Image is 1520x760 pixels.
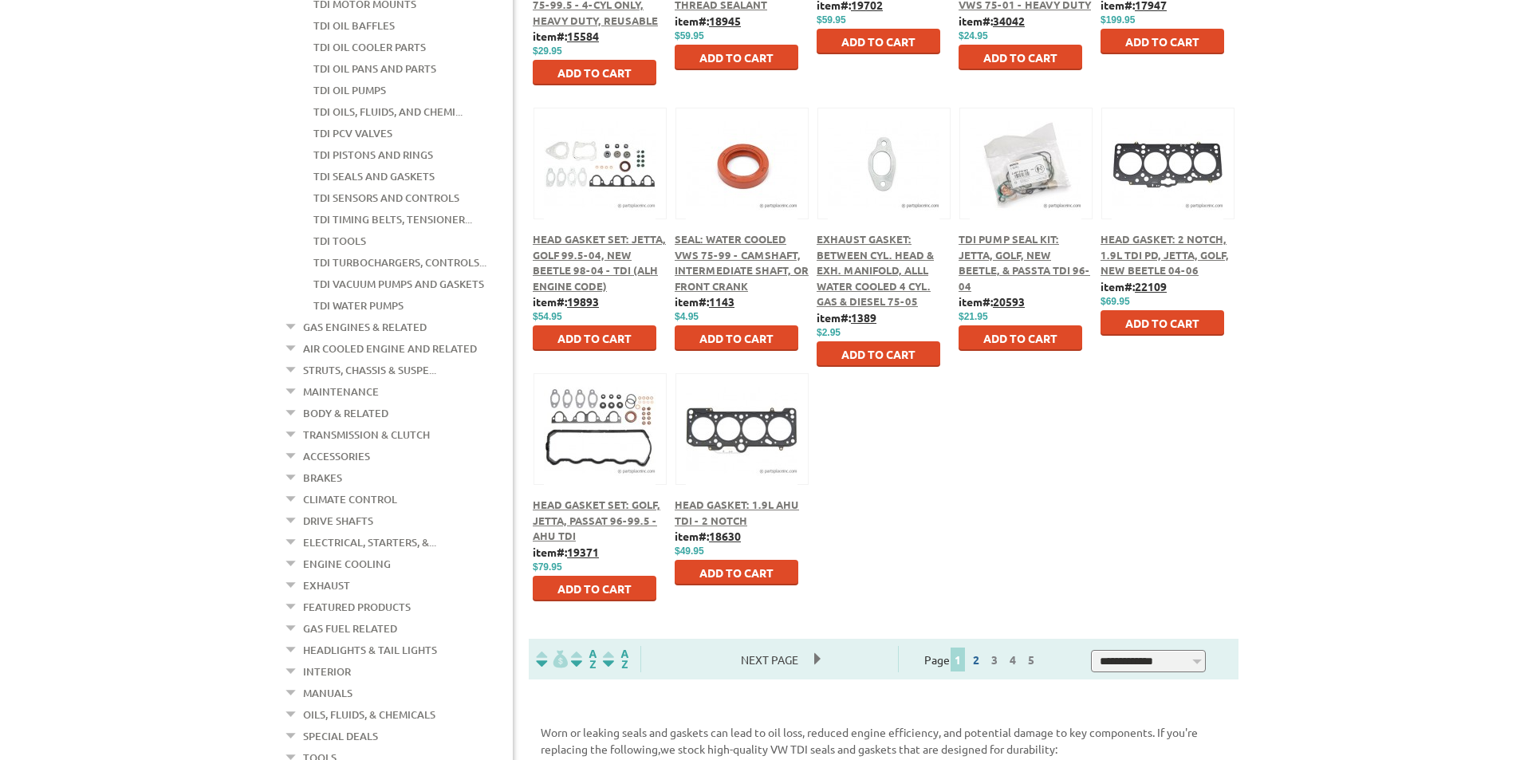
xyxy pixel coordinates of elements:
[533,561,562,573] span: $79.95
[303,597,411,617] a: Featured Products
[536,650,568,668] img: filterpricelow.svg
[959,30,988,41] span: $24.95
[557,65,632,80] span: Add to Cart
[303,553,391,574] a: Engine Cooling
[600,650,632,668] img: Sort by Sales Rank
[533,498,660,542] a: Head Gasket Set: Golf, Jetta, Passat 96-99.5 - AHU TDI
[675,14,741,28] b: item#:
[533,29,599,43] b: item#:
[303,532,436,553] a: Electrical, Starters, &...
[1101,279,1167,293] b: item#:
[675,498,799,527] a: Head Gasket: 1.9L AHU TDI - 2 Notch
[699,565,774,580] span: Add to Cart
[959,311,988,322] span: $21.95
[817,310,876,325] b: item#:
[817,29,940,54] button: Add to Cart
[675,294,734,309] b: item#:
[1101,232,1229,277] a: Head Gasket: 2 Notch, 1.9L TDI PD, Jetta, Golf, New Beetle 04-06
[313,80,386,100] a: TDI Oil Pumps
[303,424,430,445] a: Transmission & Clutch
[313,209,472,230] a: TDI Timing Belts, Tensioner...
[303,683,352,703] a: Manuals
[851,310,876,325] u: 1389
[969,652,983,667] a: 2
[1125,34,1199,49] span: Add to Cart
[817,341,940,367] button: Add to Cart
[303,467,342,488] a: Brakes
[675,325,798,351] button: Add to Cart
[533,45,562,57] span: $29.95
[959,14,1025,28] b: item#:
[1101,14,1135,26] span: $199.95
[313,230,366,251] a: TDI Tools
[313,187,459,208] a: TDI Sensors and Controls
[699,331,774,345] span: Add to Cart
[709,14,741,28] u: 18945
[725,652,814,667] a: Next Page
[567,294,599,309] u: 19893
[817,14,846,26] span: $59.95
[709,294,734,309] u: 1143
[1006,652,1020,667] a: 4
[313,144,433,165] a: TDI Pistons and Rings
[993,294,1025,309] u: 20593
[557,581,632,596] span: Add to Cart
[567,29,599,43] u: 15584
[983,331,1057,345] span: Add to Cart
[303,661,351,682] a: Interior
[709,529,741,543] u: 18630
[817,232,934,308] a: Exhaust Gasket: Between Cyl. Head & Exh. Manifold, Alll Water Cooled 4 Cyl. Gas & Diesel 75-05
[699,50,774,65] span: Add to Cart
[303,360,436,380] a: Struts, Chassis & Suspe...
[313,123,392,144] a: TDI PCV Valves
[303,575,350,596] a: Exhaust
[1135,279,1167,293] u: 22109
[1024,652,1038,667] a: 5
[959,232,1090,293] a: TDI Pump Seal Kit: Jetta, Golf, New Beetle, & Passta TDI 96-04
[313,274,484,294] a: TDI Vacuum Pumps and Gaskets
[313,15,395,36] a: TDI Oil Baffles
[951,648,965,671] span: 1
[303,489,397,510] a: Climate Control
[303,317,427,337] a: Gas Engines & Related
[533,232,666,293] a: Head Gasket Set: Jetta, Golf 99.5-04, New Beetle 98-04 - TDI (ALH engine code)
[817,327,841,338] span: $2.95
[898,646,1065,672] div: Page
[533,545,599,559] b: item#:
[675,45,798,70] button: Add to Cart
[675,311,699,322] span: $4.95
[987,652,1002,667] a: 3
[1125,316,1199,330] span: Add to Cart
[303,403,388,423] a: Body & Related
[533,294,599,309] b: item#:
[983,50,1057,65] span: Add to Cart
[303,446,370,467] a: Accessories
[557,331,632,345] span: Add to Cart
[303,640,437,660] a: Headlights & Tail Lights
[959,325,1082,351] button: Add to Cart
[303,381,379,402] a: Maintenance
[303,618,397,639] a: Gas Fuel Related
[675,560,798,585] button: Add to Cart
[959,45,1082,70] button: Add to Cart
[675,529,741,543] b: item#:
[533,311,562,322] span: $54.95
[959,294,1025,309] b: item#:
[841,34,916,49] span: Add to Cart
[313,37,426,57] a: TDI Oil Cooler Parts
[675,232,809,293] a: Seal: Water Cooled VWs 75-99 - Camshaft, Intermediate Shaft, or Front Crank
[725,648,814,671] span: Next Page
[313,295,404,316] a: TDI Water Pumps
[541,724,1227,758] p: Worn or leaking seals and gaskets can lead to oil loss, reduced engine efficiency, and potential ...
[303,704,435,725] a: Oils, Fluids, & Chemicals
[303,726,378,746] a: Special Deals
[303,510,373,531] a: Drive Shafts
[313,101,463,122] a: TDI Oils, Fluids, and Chemi...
